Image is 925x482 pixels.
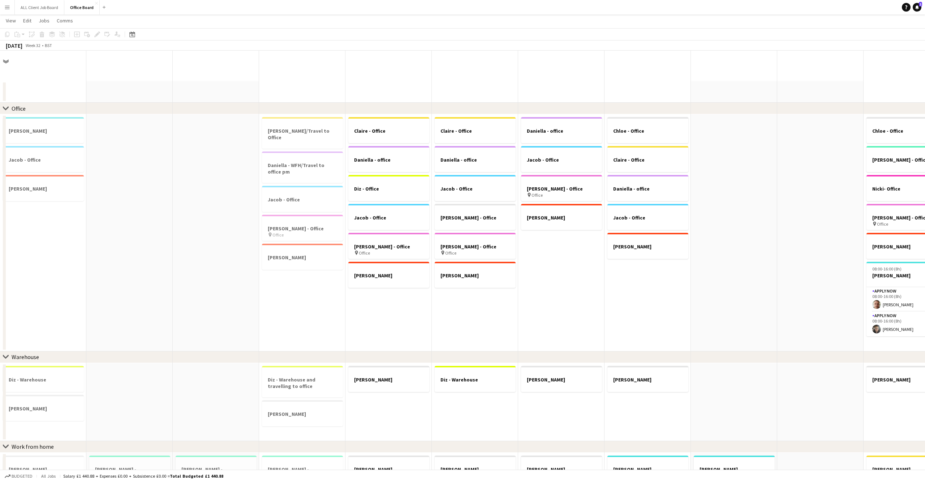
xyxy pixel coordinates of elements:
[15,0,64,14] button: ALL Client Job Board
[435,146,516,172] app-job-card: Daniella - office
[348,146,429,172] app-job-card: Daniella - office
[262,254,343,261] h3: [PERSON_NAME]
[607,146,688,172] app-job-card: Claire - Office
[435,214,516,221] h3: [PERSON_NAME] - Office
[521,366,602,392] app-job-card: [PERSON_NAME]
[435,262,516,288] app-job-card: [PERSON_NAME]
[348,262,429,288] div: [PERSON_NAME]
[359,250,370,256] span: Office
[3,128,84,134] h3: [PERSON_NAME]
[348,466,429,473] h3: [PERSON_NAME]
[435,175,516,201] div: Jacob - Office
[45,43,52,48] div: BST
[36,16,52,25] a: Jobs
[176,466,257,479] h3: [PERSON_NAME] - [GEOGRAPHIC_DATA]
[435,233,516,259] app-job-card: [PERSON_NAME] - Office Office
[262,196,343,203] h3: Jacob - Office
[3,456,84,482] app-job-card: [PERSON_NAME]
[12,474,33,479] span: Budgeted
[262,128,343,141] h3: [PERSON_NAME]/Travel to Office
[57,17,73,24] span: Comms
[348,456,429,482] div: [PERSON_NAME]
[607,233,688,259] app-job-card: [PERSON_NAME]
[348,185,429,192] h3: Diz - Office
[445,250,456,256] span: Office
[348,233,429,259] app-job-card: [PERSON_NAME] - Office Office
[3,395,84,421] app-job-card: [PERSON_NAME]
[20,16,34,25] a: Edit
[348,117,429,143] div: Claire - Office
[12,443,54,450] div: Work from home
[348,204,429,230] div: Jacob - Office
[521,204,602,230] div: [PERSON_NAME]
[262,186,343,212] div: Jacob - Office
[694,456,775,482] div: [PERSON_NAME]
[272,232,284,238] span: Office
[607,376,688,383] h3: [PERSON_NAME]
[348,366,429,392] div: [PERSON_NAME]
[3,366,84,392] app-job-card: Diz - Warehouse
[607,243,688,250] h3: [PERSON_NAME]
[170,473,223,479] span: Total Budgeted £1 440.88
[521,456,602,482] div: [PERSON_NAME]
[607,157,688,163] h3: Claire - Office
[3,175,84,201] app-job-card: [PERSON_NAME]
[919,2,922,7] span: 1
[521,157,602,163] h3: Jacob - Office
[39,17,50,24] span: Jobs
[348,376,429,383] h3: [PERSON_NAME]
[262,117,343,149] div: [PERSON_NAME]/Travel to Office
[521,128,602,134] h3: Daniella - office
[262,244,343,270] app-job-card: [PERSON_NAME]
[607,366,688,392] app-job-card: [PERSON_NAME]
[435,204,516,230] app-job-card: [PERSON_NAME] - Office
[64,0,100,14] button: Office Board
[63,473,223,479] div: Salary £1 440.88 + Expenses £0.00 + Subsistence £0.00 =
[607,456,688,482] div: [PERSON_NAME]
[54,16,76,25] a: Comms
[348,157,429,163] h3: Daniella - office
[6,17,16,24] span: View
[435,456,516,482] app-job-card: [PERSON_NAME]
[3,376,84,383] h3: Diz - Warehouse
[262,152,343,183] app-job-card: Daniella - WFH/Travel to office pm
[12,105,26,112] div: Office
[12,353,39,361] div: Warehouse
[521,214,602,221] h3: [PERSON_NAME]
[262,400,343,426] div: [PERSON_NAME]
[435,128,516,134] h3: Claire - Office
[435,366,516,392] app-job-card: Diz - Warehouse
[262,366,343,397] app-job-card: Diz - Warehouse and travelling to office
[348,175,429,201] app-job-card: Diz - Office
[262,215,343,241] app-job-card: [PERSON_NAME] - Office Office
[435,185,516,192] h3: Jacob - Office
[607,175,688,201] app-job-card: Daniella - office
[435,243,516,250] h3: [PERSON_NAME] - Office
[23,17,31,24] span: Edit
[435,376,516,383] h3: Diz - Warehouse
[607,117,688,143] app-job-card: Chloe - Office
[607,214,688,221] h3: Jacob - Office
[607,466,688,473] h3: [PERSON_NAME]
[24,43,42,48] span: Week 32
[521,146,602,172] div: Jacob - Office
[3,146,84,172] div: Jacob - Office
